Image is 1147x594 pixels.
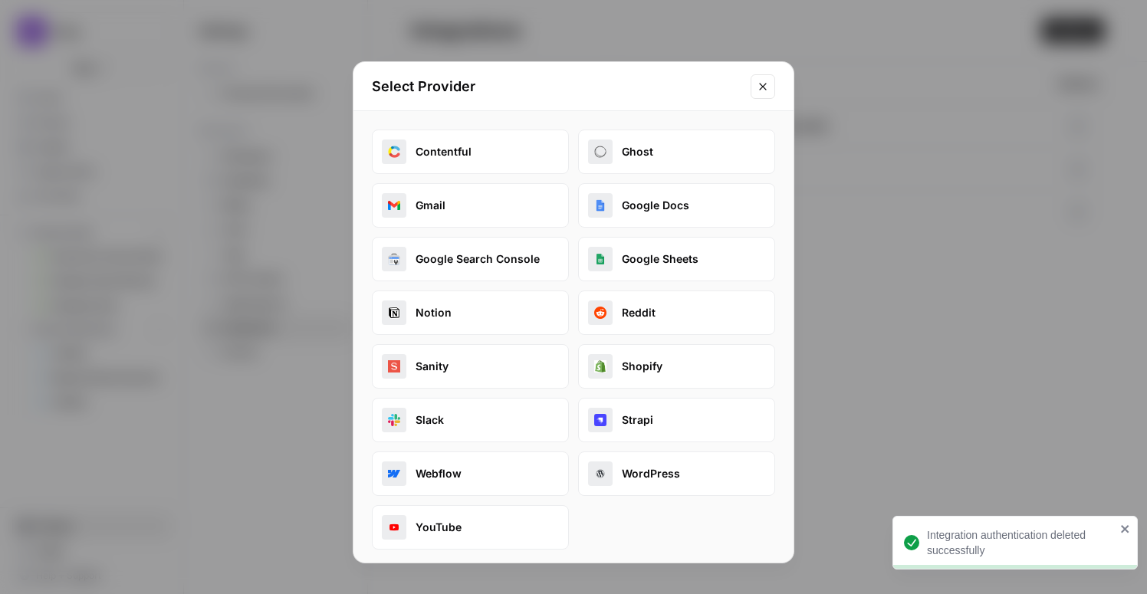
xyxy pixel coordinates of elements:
img: slack [388,414,400,426]
button: close [1120,523,1131,535]
button: Close modal [751,74,775,99]
img: google_search_console [388,253,400,265]
button: google_search_consoleGoogle Search Console [372,237,569,281]
img: strapi [594,414,606,426]
button: notionNotion [372,290,569,335]
button: strapiStrapi [578,398,775,442]
button: ghostGhost [578,130,775,174]
img: contentful [388,146,400,158]
button: slackSlack [372,398,569,442]
img: sanity [388,360,400,372]
button: contentfulContentful [372,130,569,174]
h2: Select Provider [372,76,741,97]
button: sanitySanity [372,344,569,389]
img: google_sheets [594,253,606,265]
img: google_docs [594,199,606,212]
button: wordpressWordPress [578,451,775,496]
img: webflow_oauth [388,468,400,480]
img: gmail [388,199,400,212]
button: youtubeYouTube [372,505,569,550]
img: ghost [594,146,606,158]
div: Integration authentication deleted successfully [927,527,1116,558]
button: shopifyShopify [578,344,775,389]
img: notion [388,307,400,319]
button: webflow_oauthWebflow [372,451,569,496]
button: gmailGmail [372,183,569,228]
img: reddit [594,307,606,319]
button: google_sheetsGoogle Sheets [578,237,775,281]
img: youtube [388,521,400,533]
img: wordpress [594,468,606,480]
button: google_docsGoogle Docs [578,183,775,228]
button: redditReddit [578,290,775,335]
img: shopify [594,360,606,372]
